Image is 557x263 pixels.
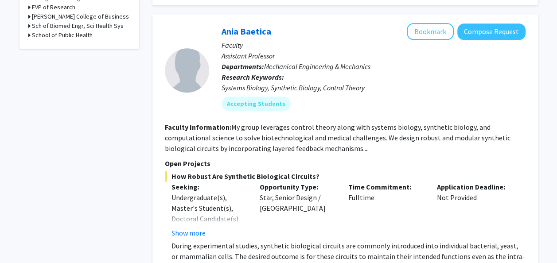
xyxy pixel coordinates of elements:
button: Show more [171,228,206,238]
iframe: Chat [7,223,38,256]
span: How Robust Are Synthetic Biological Circuits? [165,171,526,182]
h3: [PERSON_NAME] College of Business [32,12,129,21]
p: Assistant Professor [222,50,526,61]
h3: EVP of Research [32,3,75,12]
div: Undergraduate(s), Master's Student(s), Doctoral Candidate(s) (PhD, MD, DMD, PharmD, etc.) [171,192,247,245]
button: Compose Request to Ania Baetica [457,23,526,40]
p: Open Projects [165,158,526,169]
a: Ania Baetica [222,26,271,37]
h3: Sch of Biomed Engr, Sci Health Sys [32,21,124,31]
fg-read-more: My group leverages control theory along with systems biology, synthetic biology, and computationa... [165,123,510,153]
h3: School of Public Health [32,31,93,40]
b: Faculty Information: [165,123,231,131]
div: Fulltime [342,182,430,238]
div: Star, Senior Design / [GEOGRAPHIC_DATA] [253,182,342,238]
p: Seeking: [171,182,247,192]
span: Mechanical Engineering & Mechanics [264,62,370,71]
b: Research Keywords: [222,73,284,81]
p: Application Deadline: [437,182,512,192]
div: Not Provided [430,182,519,238]
p: Faculty [222,40,526,50]
p: Opportunity Type: [260,182,335,192]
b: Departments: [222,62,264,71]
mat-chip: Accepting Students [222,97,291,111]
p: Time Commitment: [348,182,424,192]
div: Systems Biology, Synthetic Biology, Control Theory [222,82,526,93]
button: Add Ania Baetica to Bookmarks [407,23,454,40]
